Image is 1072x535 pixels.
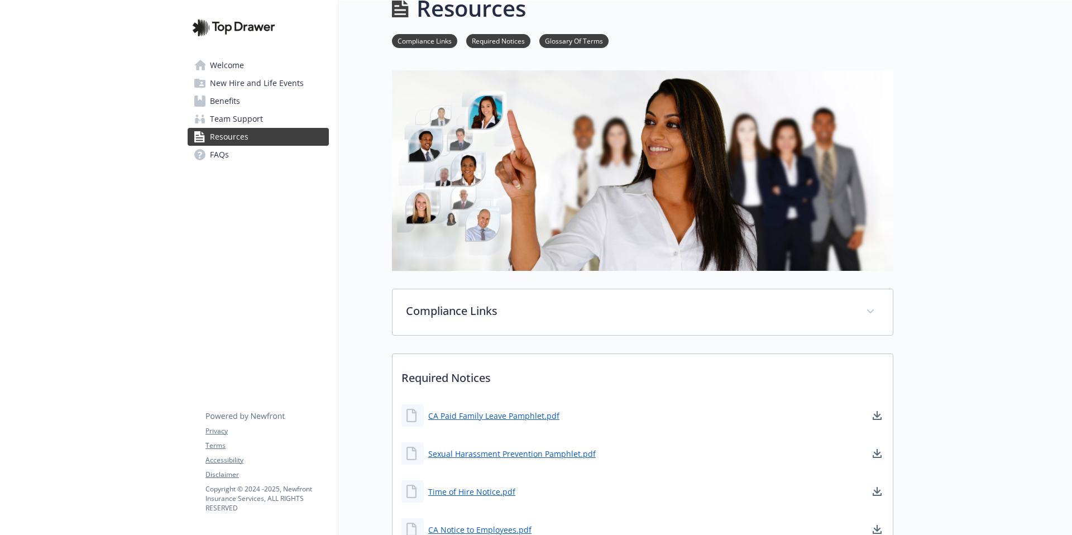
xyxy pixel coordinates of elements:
[188,56,329,74] a: Welcome
[210,128,248,146] span: Resources
[188,74,329,92] a: New Hire and Life Events
[539,35,609,46] a: Glossary Of Terms
[870,485,884,498] a: download document
[392,35,457,46] a: Compliance Links
[210,56,244,74] span: Welcome
[406,303,853,319] p: Compliance Links
[205,484,328,513] p: Copyright © 2024 - 2025 , Newfront Insurance Services, ALL RIGHTS RESERVED
[428,410,559,422] a: CA Paid Family Leave Pamphlet.pdf
[870,409,884,422] a: download document
[210,74,304,92] span: New Hire and Life Events
[188,146,329,164] a: FAQs
[392,70,893,271] img: resources page banner
[466,35,530,46] a: Required Notices
[393,289,893,335] div: Compliance Links
[393,354,893,395] p: Required Notices
[188,110,329,128] a: Team Support
[428,486,515,498] a: Time of Hire Notice.pdf
[205,455,328,465] a: Accessibility
[188,128,329,146] a: Resources
[205,470,328,480] a: Disclaimer
[188,92,329,110] a: Benefits
[870,447,884,460] a: download document
[210,110,263,128] span: Team Support
[428,448,596,460] a: Sexual Harassment Prevention Pamphlet.pdf
[205,426,328,436] a: Privacy
[210,146,229,164] span: FAQs
[210,92,240,110] span: Benefits
[205,441,328,451] a: Terms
